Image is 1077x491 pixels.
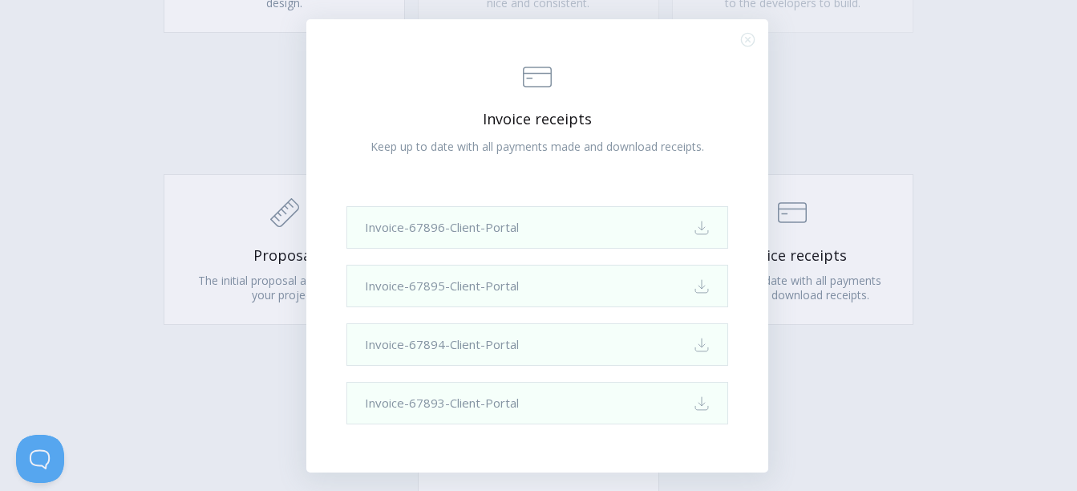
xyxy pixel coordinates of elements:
[346,323,728,366] a: Invoice-67894-Client-Portal
[346,206,728,249] a: Invoice-67896-Client-Portal
[346,265,728,307] a: Invoice-67895-Client-Portal
[370,110,704,128] span: Invoice receipts
[741,33,755,47] button: Close (Press escape to close)
[346,382,728,424] a: Invoice-67893-Client-Portal
[370,139,704,154] span: Keep up to date with all payments made and download receipts.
